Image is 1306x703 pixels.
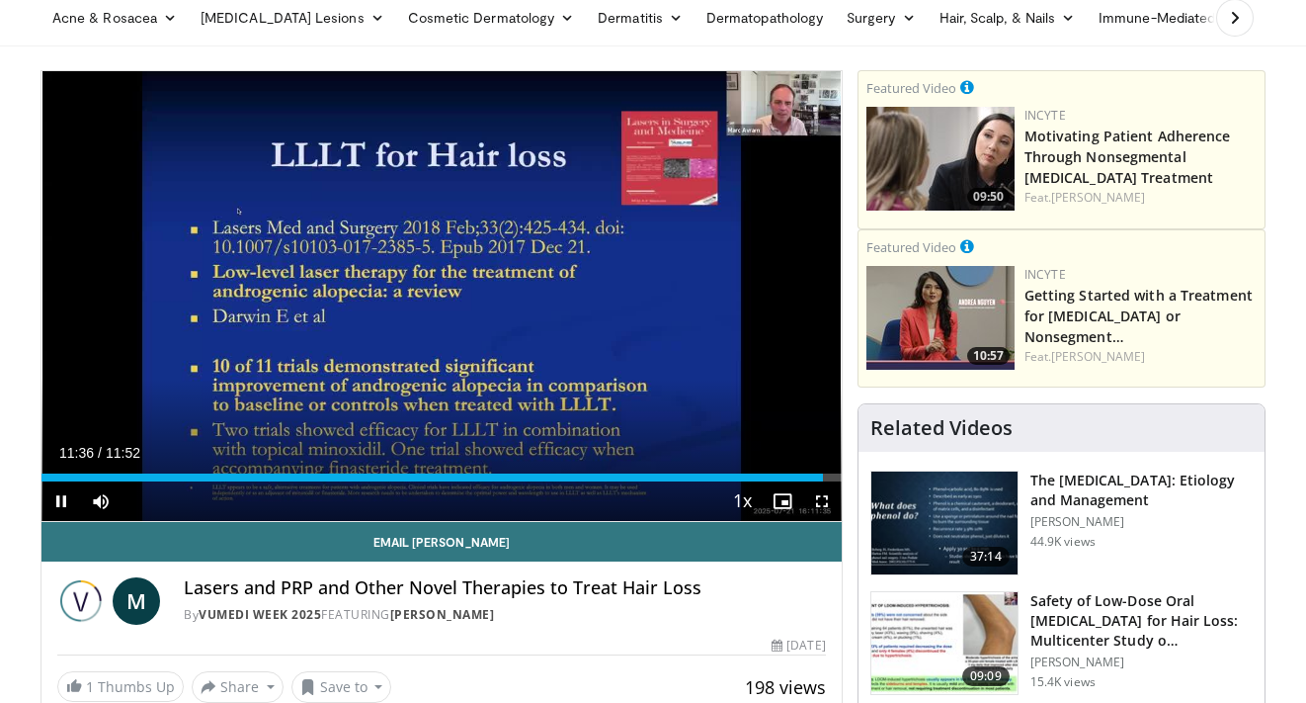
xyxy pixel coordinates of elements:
[962,666,1010,686] span: 09:09
[86,677,94,696] span: 1
[866,266,1015,370] a: 10:57
[1030,591,1253,651] h3: Safety of Low-Dose Oral [MEDICAL_DATA] for Hair Loss: Multicenter Study o…
[866,107,1015,211] a: 09:50
[57,671,184,702] a: 1 Thumbs Up
[57,577,105,625] img: Vumedi Week 2025
[870,471,1253,575] a: 37:14 The [MEDICAL_DATA]: Etiology and Management [PERSON_NAME] 44.9K views
[723,482,763,521] button: Playback Rate
[1030,534,1096,550] p: 44.9K views
[871,472,1018,574] img: c5af237d-e68a-4dd3-8521-77b3daf9ece4.150x105_q85_crop-smart_upscale.jpg
[184,577,826,599] h4: Lasers and PRP and Other Novel Therapies to Treat Hair Loss
[41,71,842,522] video-js: Video Player
[1024,189,1257,207] div: Feat.
[962,547,1010,567] span: 37:14
[1051,348,1145,365] a: [PERSON_NAME]
[1051,189,1145,206] a: [PERSON_NAME]
[871,592,1018,695] img: 83a686ce-4f43-4faf-a3e0-1f3ad054bd57.150x105_q85_crop-smart_upscale.jpg
[1024,266,1066,283] a: Incyte
[1030,471,1253,510] h3: The [MEDICAL_DATA]: Etiology and Management
[59,445,94,461] span: 11:36
[199,606,321,623] a: Vumedi Week 2025
[98,445,102,461] span: /
[967,347,1010,365] span: 10:57
[1030,514,1253,530] p: [PERSON_NAME]
[866,79,956,97] small: Featured Video
[1030,655,1253,670] p: [PERSON_NAME]
[1024,127,1231,187] a: Motivating Patient Adherence Through Nonsegmental [MEDICAL_DATA] Treatment
[866,238,956,256] small: Featured Video
[1024,348,1257,366] div: Feat.
[106,445,140,461] span: 11:52
[291,671,392,703] button: Save to
[870,591,1253,696] a: 09:09 Safety of Low-Dose Oral [MEDICAL_DATA] for Hair Loss: Multicenter Study o… [PERSON_NAME] 15...
[113,577,160,625] a: M
[772,637,825,655] div: [DATE]
[866,107,1015,211] img: 39505ded-af48-40a4-bb84-dee7792dcfd5.png.150x105_q85_crop-smart_upscale.jpg
[866,266,1015,370] img: e02a99de-beb8-4d69-a8cb-018b1ffb8f0c.png.150x105_q85_crop-smart_upscale.jpg
[41,522,842,562] a: Email [PERSON_NAME]
[1030,674,1096,690] p: 15.4K views
[967,188,1010,206] span: 09:50
[870,416,1013,440] h4: Related Videos
[763,482,802,521] button: Enable picture-in-picture mode
[745,675,826,699] span: 198 views
[802,482,842,521] button: Fullscreen
[390,606,495,623] a: [PERSON_NAME]
[1024,286,1253,346] a: Getting Started with a Treatment for [MEDICAL_DATA] or Nonsegment…
[41,482,81,521] button: Pause
[81,482,121,521] button: Mute
[192,671,284,703] button: Share
[1024,107,1066,124] a: Incyte
[41,474,842,482] div: Progress Bar
[184,606,826,624] div: By FEATURING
